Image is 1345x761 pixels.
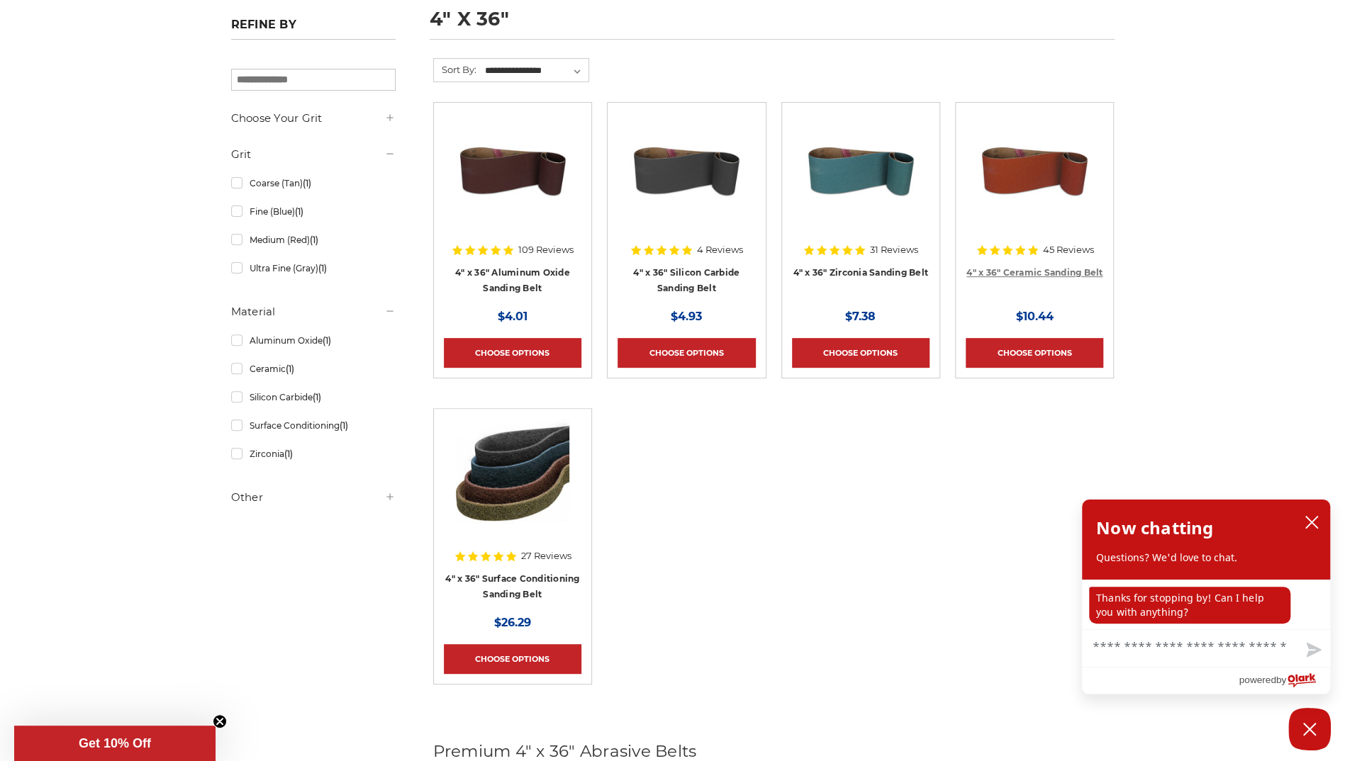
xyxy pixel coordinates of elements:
[1295,634,1330,667] button: Send message
[804,113,917,226] img: 4" x 36" Zirconia Sanding Belt
[521,551,571,560] span: 27 Reviews
[231,441,396,466] a: Zirconia
[213,714,227,728] button: Close teaser
[456,113,569,226] img: 4" x 36" Aluminum Oxide Sanding Belt
[231,256,396,281] a: Ultra Fine (Gray)
[618,338,755,368] a: Choose Options
[1043,245,1094,254] span: 45 Reviews
[231,171,396,196] a: Coarse (Tan)
[966,267,1103,278] a: 4" x 36" Ceramic Sanding Belt
[231,146,396,163] h5: Grit
[231,199,396,224] a: Fine (Blue)
[518,245,574,254] span: 109 Reviews
[430,9,1115,40] h1: 4" x 36"
[444,644,581,674] a: Choose Options
[318,263,326,274] span: (1)
[1239,671,1276,689] span: powered
[231,489,396,506] h5: Other
[231,413,396,438] a: Surface Conditioning
[633,267,740,294] a: 4" x 36" Silicon Carbide Sanding Belt
[294,206,303,217] span: (1)
[309,235,318,245] span: (1)
[1096,514,1213,542] h2: Now chatting
[498,310,528,323] span: $4.01
[792,338,930,368] a: Choose Options
[231,328,396,353] a: Aluminum Oxide
[434,59,476,80] label: Sort By:
[618,113,755,250] a: 4" x 36" Silicon Carbide File Belt
[1276,671,1286,689] span: by
[79,736,151,750] span: Get 10% Off
[1082,580,1330,629] div: chat
[1239,667,1330,694] a: Powered by Olark
[339,420,347,431] span: (1)
[444,338,581,368] a: Choose Options
[456,419,569,532] img: 4"x36" Surface Conditioning Sanding Belts
[966,338,1103,368] a: Choose Options
[231,356,396,381] a: Ceramic
[312,392,320,402] span: (1)
[14,726,216,761] div: Get 10% OffClose teaser
[966,113,1103,250] a: 4" x 36" Ceramic Sanding Belt
[978,113,1091,226] img: 4" x 36" Ceramic Sanding Belt
[637,155,735,184] a: Quick view
[231,110,396,127] h5: Choose Your Grit
[445,573,579,600] a: 4" x 36" Surface Conditioning Sanding Belt
[285,363,294,374] span: (1)
[792,113,930,250] a: 4" x 36" Zirconia Sanding Belt
[231,303,396,320] h5: Material
[1288,708,1331,750] button: Close Chatbox
[322,335,330,346] span: (1)
[671,310,702,323] span: $4.93
[697,245,743,254] span: 4 Reviews
[494,616,531,629] span: $26.29
[1089,587,1290,624] p: Thanks for stopping by! Can I help you with anything?
[231,227,396,252] a: Medium (Red)
[812,155,910,184] a: Quick view
[444,113,581,250] a: 4" x 36" Aluminum Oxide Sanding Belt
[464,461,562,490] a: Quick view
[1096,551,1316,565] p: Questions? We'd love to chat.
[302,178,311,188] span: (1)
[630,113,743,226] img: 4" x 36" Silicon Carbide File Belt
[231,18,396,40] h5: Refine by
[1016,310,1054,323] span: $10.44
[986,155,1083,184] a: Quick view
[464,155,562,184] a: Quick view
[433,741,697,761] span: Premium 4" x 36" Abrasive Belts
[284,449,292,459] span: (1)
[231,385,396,410] a: Silicon Carbide
[444,419,581,556] a: 4"x36" Surface Conditioning Sanding Belts
[870,245,918,254] span: 31 Reviews
[1081,499,1331,694] div: olark chatbox
[455,267,570,294] a: 4" x 36" Aluminum Oxide Sanding Belt
[793,267,929,278] a: 4" x 36" Zirconia Sanding Belt
[1300,512,1323,533] button: close chatbox
[483,60,588,81] select: Sort By:
[845,310,876,323] span: $7.38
